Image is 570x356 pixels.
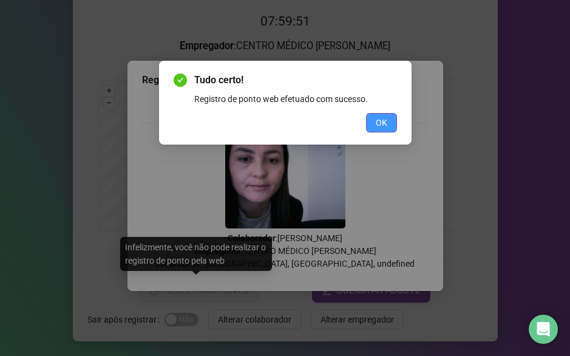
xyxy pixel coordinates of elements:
span: Tudo certo! [194,73,397,87]
span: OK [376,116,387,129]
div: Open Intercom Messenger [529,315,558,344]
button: OK [366,113,397,132]
span: check-circle [174,74,187,87]
div: Registro de ponto web efetuado com sucesso. [194,92,397,106]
